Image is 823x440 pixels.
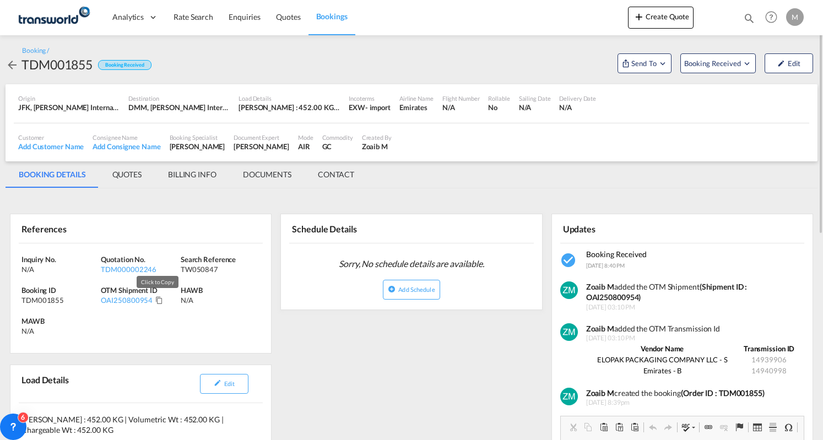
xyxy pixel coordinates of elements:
[170,142,225,151] div: [PERSON_NAME]
[488,102,510,112] div: No
[101,286,158,295] span: OTM Shipment ID
[289,219,409,238] div: Schedule Details
[398,286,435,293] span: Add Schedule
[645,420,660,434] a: Undo (Ctrl+Z)
[388,285,396,293] md-icon: icon-plus-circle
[214,379,221,387] md-icon: icon-pencil
[586,323,799,334] div: added the OTM Transmission Id
[21,295,98,305] div: TDM001855
[18,133,84,142] div: Customer
[777,59,785,67] md-icon: icon-pencil
[362,142,392,151] div: Zoaib M
[743,12,755,24] md-icon: icon-magnify
[21,326,34,336] div: N/A
[93,133,160,142] div: Consignee Name
[586,281,799,303] div: added the OTM Shipment
[559,102,596,112] div: N/A
[170,133,225,142] div: Booking Specialist
[239,102,340,112] div: [PERSON_NAME] : 452.00 KG | Volumetric Wt : 452.00 KG | Chargeable Wt : 452.00 KG
[781,420,796,434] a: Insert Special Character
[560,388,578,405] img: GYPPNPAAAAAElFTkSuQmCC
[586,262,625,269] span: [DATE] 8:40 PM
[618,53,672,73] button: Open demo menu
[298,142,313,151] div: AIR
[99,161,155,188] md-tab-item: QUOTES
[399,102,434,112] div: Emirates
[234,133,289,142] div: Document Expert
[19,219,139,238] div: References
[6,56,21,73] div: icon-arrow-left
[701,420,716,434] a: Link (Ctrl+K)
[276,12,300,21] span: Quotes
[586,303,799,312] span: [DATE] 03:10 PM
[488,94,510,102] div: Rollable
[739,365,799,376] td: 14940998
[560,323,578,341] img: GYPPNPAAAAAElFTkSuQmCC
[442,94,480,102] div: Flight Number
[628,7,694,29] button: icon-plus 400-fgCreate Quote
[586,334,799,343] span: [DATE] 03:10 PM
[322,142,353,151] div: GC
[765,420,781,434] a: Insert Horizontal Line
[684,58,742,69] span: Booking Received
[229,12,261,21] span: Enquiries
[155,161,230,188] md-tab-item: BILLING INFO
[743,12,755,29] div: icon-magnify
[230,161,305,188] md-tab-item: DOCUMENTS
[18,94,120,102] div: Origin
[627,420,642,434] a: Paste from Word
[560,219,680,238] div: Updates
[586,388,614,398] b: Zoaib M
[565,420,581,434] a: Cut (Ctrl+X)
[762,8,781,26] span: Help
[586,249,647,259] span: Booking Received
[128,94,230,102] div: Destination
[137,276,178,288] md-tooltip: Click to Copy
[786,8,804,26] div: M
[681,388,765,398] b: (Order ID : TDM001855)
[679,420,698,434] a: Spell Check As You Type
[21,317,45,325] span: MAWB
[17,5,91,30] img: 1a84b2306ded11f09c1219774cd0a0fe.png
[155,296,163,304] md-icon: Click to Copy
[586,398,799,408] span: [DATE] 8:39pm
[181,264,257,274] div: TW050847
[98,60,151,70] div: Booking Received
[559,94,596,102] div: Delivery Date
[322,133,353,142] div: Commodity
[101,295,153,305] div: OAI250800954
[349,102,365,112] div: EXW
[93,142,160,151] div: Add Consignee Name
[101,264,177,274] div: TDM000002246
[762,8,786,28] div: Help
[200,374,248,394] button: icon-pencilEdit
[611,420,627,434] a: Paste as plain text (Ctrl+Shift+V)
[586,354,739,365] td: ELOPAK PACKAGING COMPANY LLC - S
[519,102,551,112] div: N/A
[630,58,658,69] span: Send To
[586,282,614,291] strong: Zoaib M
[316,12,348,21] span: Bookings
[716,420,732,434] a: Unlink
[632,10,646,23] md-icon: icon-plus 400-fg
[22,46,49,56] div: Booking /
[19,370,73,398] div: Load Details
[224,380,235,387] span: Edit
[442,102,480,112] div: N/A
[586,324,614,333] strong: Zoaib M
[680,53,756,73] button: Open demo menu
[112,12,144,23] span: Analytics
[18,102,120,112] div: JFK, John F Kennedy International, New York, United States, North America, Americas
[181,286,203,295] span: HAWB
[21,286,56,295] span: Booking ID
[383,280,440,300] button: icon-plus-circleAdd Schedule
[298,133,313,142] div: Mode
[239,94,340,102] div: Load Details
[362,133,392,142] div: Created By
[21,264,98,274] div: N/A
[6,58,19,72] md-icon: icon-arrow-left
[101,255,145,264] span: Quotation No.
[365,102,391,112] div: - import
[560,281,578,299] img: GYPPNPAAAAAElFTkSuQmCC
[6,161,99,188] md-tab-item: BOOKING DETAILS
